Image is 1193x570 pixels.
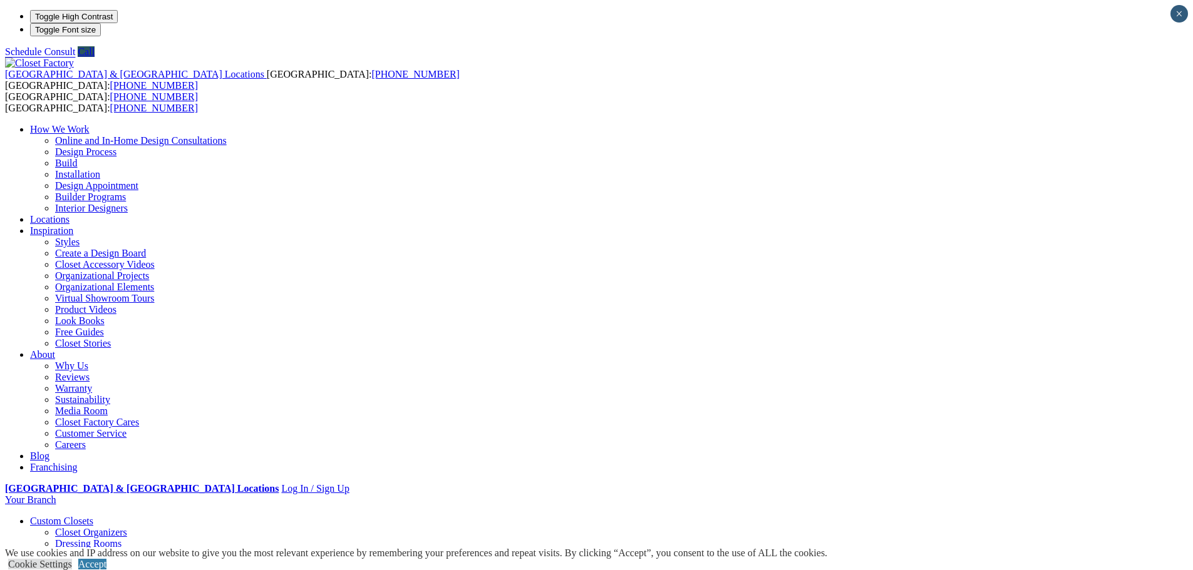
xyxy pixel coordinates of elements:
a: Design Appointment [55,180,138,191]
a: Warranty [55,383,92,394]
a: Media Room [55,405,108,416]
a: Product Videos [55,304,116,315]
button: Toggle Font size [30,23,101,36]
a: Sustainability [55,394,110,405]
a: Call [78,46,95,57]
a: Build [55,158,78,168]
a: Cookie Settings [8,559,72,569]
a: Schedule Consult [5,46,75,57]
span: [GEOGRAPHIC_DATA]: [GEOGRAPHIC_DATA]: [5,91,198,113]
a: Inspiration [30,225,73,236]
a: Organizational Projects [55,270,149,281]
button: Close [1170,5,1188,23]
a: Reviews [55,372,90,382]
a: Online and In-Home Design Consultations [55,135,227,146]
a: Customer Service [55,428,127,439]
a: Closet Stories [55,338,111,349]
a: Create a Design Board [55,248,146,258]
a: Franchising [30,462,78,472]
a: Accept [78,559,106,569]
a: How We Work [30,124,90,135]
a: Custom Closets [30,516,93,526]
a: [PHONE_NUMBER] [110,103,198,113]
div: We use cookies and IP address on our website to give you the most relevant experience by remember... [5,547,827,559]
a: Organizational Elements [55,282,154,292]
a: Installation [55,169,100,180]
a: Log In / Sign Up [281,483,349,494]
span: [GEOGRAPHIC_DATA]: [GEOGRAPHIC_DATA]: [5,69,460,91]
a: [GEOGRAPHIC_DATA] & [GEOGRAPHIC_DATA] Locations [5,483,279,494]
a: Virtual Showroom Tours [55,293,155,303]
a: [GEOGRAPHIC_DATA] & [GEOGRAPHIC_DATA] Locations [5,69,267,79]
img: Closet Factory [5,58,74,69]
span: Toggle Font size [35,25,96,34]
a: Builder Programs [55,191,126,202]
button: Toggle High Contrast [30,10,118,23]
span: [GEOGRAPHIC_DATA] & [GEOGRAPHIC_DATA] Locations [5,69,264,79]
a: Locations [30,214,70,225]
a: Blog [30,450,49,461]
a: Styles [55,237,80,247]
a: Look Books [55,315,105,326]
a: [PHONE_NUMBER] [110,80,198,91]
a: Dressing Rooms [55,538,121,549]
a: Closet Factory Cares [55,417,139,427]
a: About [30,349,55,360]
a: Careers [55,439,86,450]
a: Why Us [55,360,88,371]
a: Interior Designers [55,203,128,213]
a: Free Guides [55,327,104,337]
a: Design Process [55,146,116,157]
a: [PHONE_NUMBER] [371,69,459,79]
a: Your Branch [5,494,56,505]
a: [PHONE_NUMBER] [110,91,198,102]
a: Closet Accessory Videos [55,259,155,270]
span: Toggle High Contrast [35,12,113,21]
a: Closet Organizers [55,527,127,537]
